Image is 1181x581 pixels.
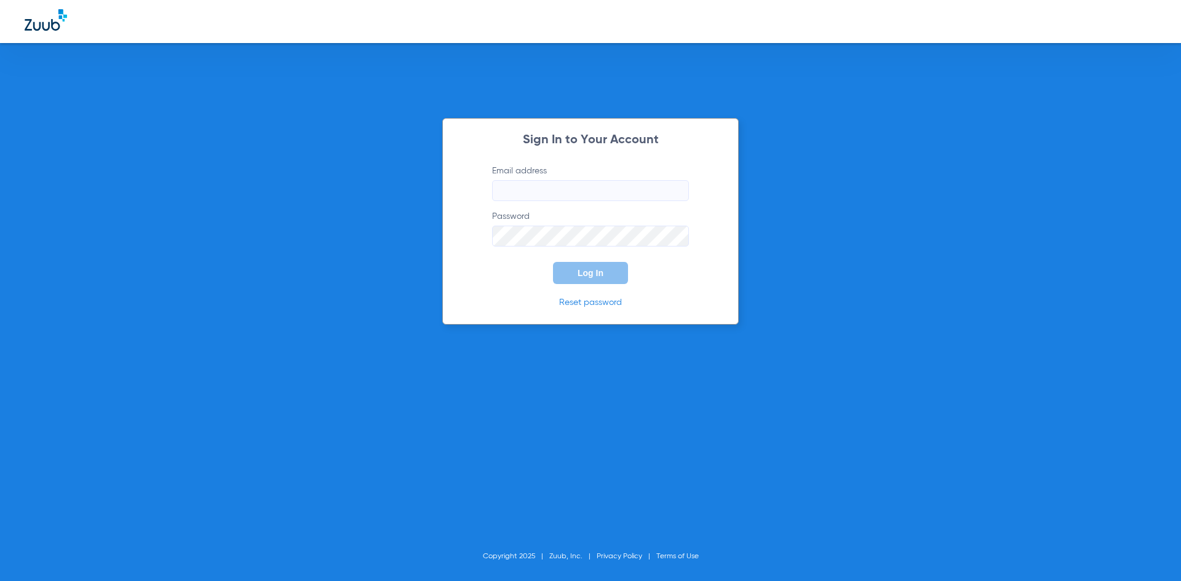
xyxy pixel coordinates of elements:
[492,226,689,247] input: Password
[559,298,622,307] a: Reset password
[492,180,689,201] input: Email address
[483,550,549,563] li: Copyright 2025
[492,210,689,247] label: Password
[549,550,597,563] li: Zuub, Inc.
[553,262,628,284] button: Log In
[1119,522,1181,581] iframe: Chat Widget
[578,268,603,278] span: Log In
[492,165,689,201] label: Email address
[597,553,642,560] a: Privacy Policy
[25,9,67,31] img: Zuub Logo
[656,553,699,560] a: Terms of Use
[474,134,707,146] h2: Sign In to Your Account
